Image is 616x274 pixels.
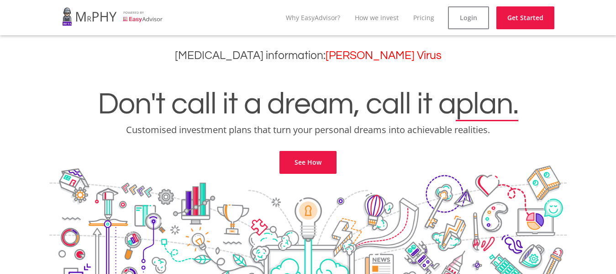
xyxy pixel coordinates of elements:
a: Pricing [413,13,434,22]
h3: [MEDICAL_DATA] information: [7,49,609,62]
p: Customised investment plans that turn your personal dreams into achievable realities. [7,124,609,136]
a: Get Started [496,6,554,29]
a: How we invest [355,13,399,22]
a: See How [279,151,337,174]
a: Login [448,6,489,29]
a: [PERSON_NAME] Virus [326,50,442,61]
h1: Don't call it a dream, call it a [7,89,609,120]
span: plan. [456,89,518,120]
a: Why EasyAdvisor? [286,13,340,22]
